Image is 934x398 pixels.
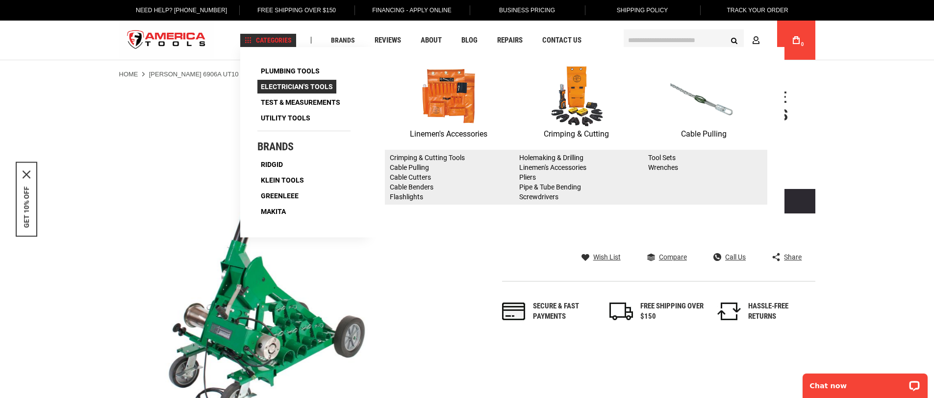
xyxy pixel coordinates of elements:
a: Klein Tools [257,173,307,187]
a: Call Us [713,253,746,261]
a: Flashlights [390,193,423,201]
span: Test & Measurements [261,99,340,106]
a: Home [119,70,138,79]
span: 0 [801,42,804,47]
a: Cable Pulling [640,64,767,140]
p: Linemen's Accessories [385,128,512,140]
a: Test & Measurements [257,95,344,109]
span: Categories [245,37,292,44]
span: Reviews [375,37,401,44]
a: Compare [647,253,687,261]
img: America Tools [119,22,214,59]
span: Wish List [593,254,621,260]
a: Wish List [581,253,621,261]
span: Share [784,254,802,260]
button: Search [725,31,744,49]
img: shipping [609,303,633,320]
a: Repairs [493,34,527,47]
a: Utility Tools [257,111,314,125]
strong: [PERSON_NAME] 6906A UT10 PULLER PACKAGE WITH MOBILE VERSI BOOM AND ALL ADAPTERS [149,70,447,78]
svg: close icon [23,170,30,178]
span: Utility Tools [261,115,310,121]
a: Electrician's Tools [257,80,336,94]
span: Klein Tools [261,177,304,184]
a: Holemaking & Drilling [519,154,583,162]
a: About [416,34,446,47]
a: Tool Sets [648,154,676,162]
span: Ridgid [261,161,283,168]
a: Crimping & Cutting Tools [390,154,465,162]
button: Close [23,170,30,178]
a: Linemen's Accessories [519,164,586,171]
span: Makita [261,208,286,215]
p: Cable Pulling [640,128,767,140]
a: Contact Us [538,34,586,47]
span: Greenleee [261,192,299,199]
span: Repairs [497,37,523,44]
span: Brands [331,37,355,44]
a: Makita [257,205,289,218]
a: Greenleee [257,189,302,203]
a: Brands [327,34,359,47]
span: Plumbing Tools [261,68,320,74]
a: Cable Benders [390,183,433,191]
div: FREE SHIPPING OVER $150 [640,301,704,322]
span: Shipping Policy [617,7,668,14]
a: Reviews [370,34,405,47]
span: Contact Us [542,37,581,44]
p: Crimping & Cutting [512,128,640,140]
div: HASSLE-FREE RETURNS [748,301,812,322]
span: Blog [461,37,478,44]
a: Ridgid [257,158,286,171]
a: Pipe & Tube Bending [519,183,581,191]
span: Call Us [725,254,746,260]
span: Compare [659,254,687,260]
a: Linemen's Accessories [385,64,512,140]
a: 0 [787,21,806,60]
a: Blog [457,34,482,47]
a: Cable Pulling [390,164,429,171]
img: payments [502,303,526,320]
h4: Brands [257,141,351,153]
a: Cable Cutters [390,173,431,181]
a: Wrenches [648,164,678,171]
a: Plumbing Tools [257,64,323,78]
a: Screwdrivers [519,193,558,201]
a: Categories [240,34,296,47]
img: returns [717,303,741,320]
div: Secure & fast payments [533,301,597,322]
a: store logo [119,22,214,59]
button: GET 10% OFF [23,186,30,228]
iframe: LiveChat chat widget [796,367,934,398]
a: Crimping & Cutting [512,64,640,140]
span: Electrician's Tools [261,83,333,90]
a: Pliers [519,173,536,181]
span: About [421,37,442,44]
